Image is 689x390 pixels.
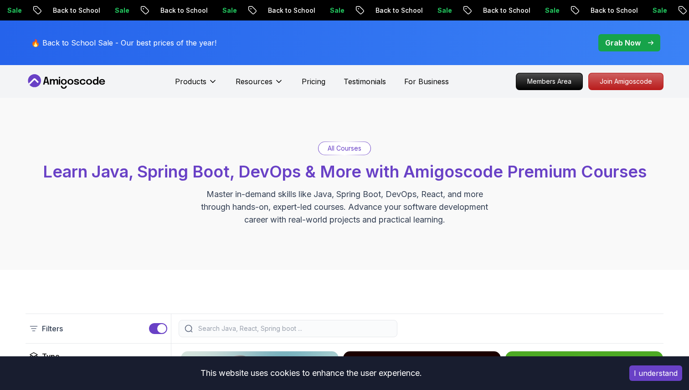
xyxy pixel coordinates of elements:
[7,363,616,383] div: This website uses cookies to enhance the user experience.
[213,6,242,15] p: Sale
[366,6,428,15] p: Back to School
[175,76,206,87] p: Products
[236,76,283,94] button: Resources
[605,37,641,48] p: Grab Now
[151,6,213,15] p: Back to School
[175,76,217,94] button: Products
[191,188,498,226] p: Master in-demand skills like Java, Spring Boot, DevOps, React, and more through hands-on, expert-...
[44,6,106,15] p: Back to School
[236,76,273,87] p: Resources
[43,162,647,182] span: Learn Java, Spring Boot, DevOps & More with Amigoscode Premium Courses
[588,73,663,90] a: Join Amigoscode
[629,365,682,381] button: Accept cookies
[581,6,643,15] p: Back to School
[106,6,135,15] p: Sale
[643,6,673,15] p: Sale
[321,6,350,15] p: Sale
[196,324,391,333] input: Search Java, React, Spring boot ...
[42,323,63,334] p: Filters
[328,144,361,153] p: All Courses
[516,73,583,90] a: Members Area
[259,6,321,15] p: Back to School
[404,76,449,87] a: For Business
[42,351,60,362] h2: Type
[536,6,565,15] p: Sale
[428,6,458,15] p: Sale
[31,37,216,48] p: 🔥 Back to School Sale - Our best prices of the year!
[474,6,536,15] p: Back to School
[516,73,582,90] p: Members Area
[344,76,386,87] a: Testimonials
[302,76,325,87] a: Pricing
